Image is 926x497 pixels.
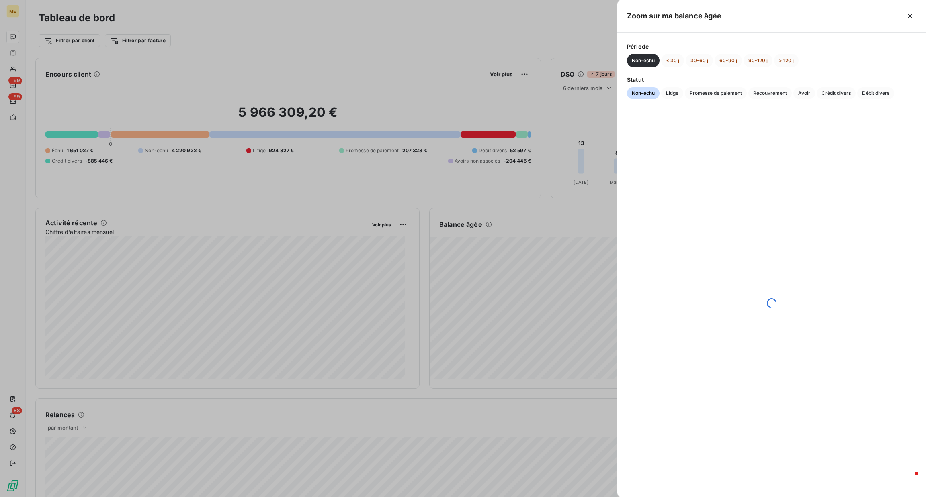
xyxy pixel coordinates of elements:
button: Non-échu [627,87,660,99]
button: 60-90 j [715,54,742,67]
button: Crédit divers [817,87,856,99]
span: Statut [627,75,916,84]
button: Avoir [793,87,815,99]
span: Période [627,42,916,51]
button: Recouvrement [748,87,792,99]
button: < 30 j [661,54,684,67]
button: 30-60 j [686,54,713,67]
button: 90-120 j [744,54,772,67]
button: Débit divers [857,87,894,99]
iframe: Intercom live chat [899,470,918,489]
button: Promesse de paiement [685,87,747,99]
h5: Zoom sur ma balance âgée [627,10,722,22]
button: Non-échu [627,54,660,67]
button: > 120 j [774,54,799,67]
button: Litige [661,87,683,99]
